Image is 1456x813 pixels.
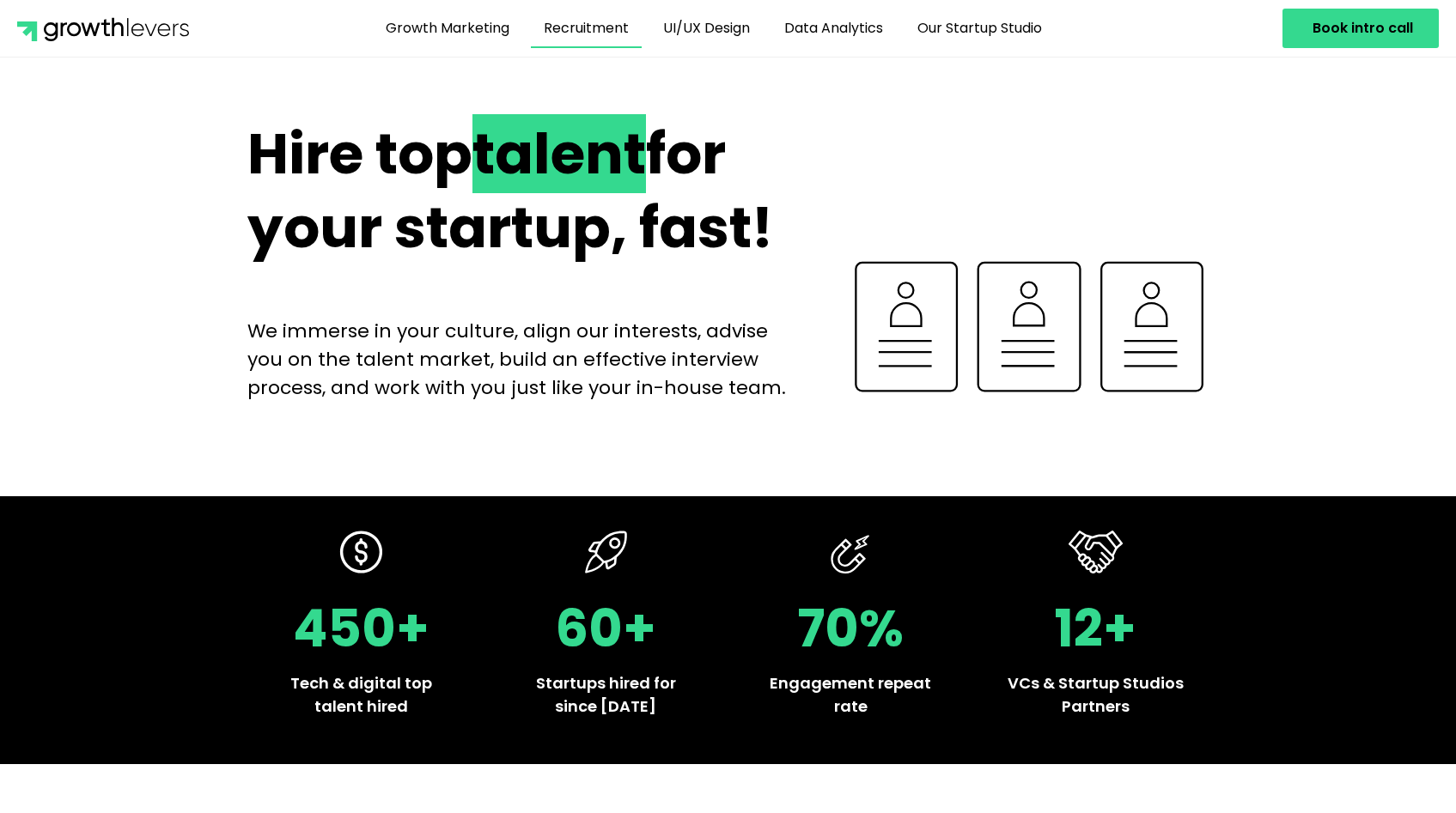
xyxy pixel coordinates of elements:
a: Data Analytics [771,9,896,48]
span: talent [472,114,646,193]
nav: Menu [230,9,1197,48]
h2: 60+ [518,603,694,654]
p: Startups hired for since [DATE] [518,671,694,718]
h2: 70% [763,603,939,654]
a: Book intro call [1282,9,1439,48]
a: Recruitment [531,9,642,48]
p: Tech & digital top talent hired [273,671,449,718]
h2: Hire top for your startup, fast! [247,118,803,265]
h2: 450+ [273,603,449,654]
a: UI/UX Design [650,9,763,48]
p: VCs & Startup Studios Partners [1008,671,1184,718]
a: Our Startup Studio [905,9,1055,48]
p: Engagement repeat rate [763,671,939,718]
h2: 12+ [1008,603,1184,654]
p: We immerse in your culture, align our interests, advise you on the talent market, build an effect... [247,317,803,402]
a: Growth Marketing [373,9,522,48]
span: Book intro call [1313,21,1413,35]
